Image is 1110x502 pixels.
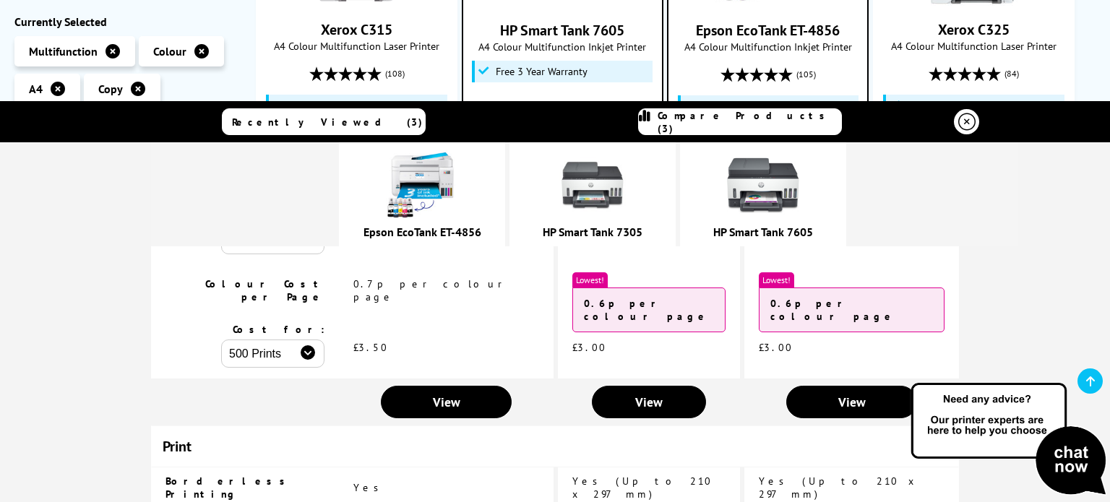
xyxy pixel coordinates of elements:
span: 0.7p per colour page [353,277,508,303]
span: Cost for: [233,323,324,336]
strong: 0.6p per colour page [584,297,710,323]
span: £3.00 [572,341,606,354]
a: Recently Viewed (3) [222,108,426,135]
span: Copy [98,82,123,96]
a: HP Smart Tank 7605 [500,21,624,40]
a: View [592,386,706,418]
a: View [786,386,917,418]
a: Xerox C315 [321,20,392,39]
a: HP Smart Tank 7305 [543,225,642,239]
a: HP Smart Tank 7605 [713,225,813,239]
span: Recently Viewed (3) [232,116,423,129]
span: £3.50 [353,341,388,354]
a: Xerox C325 [938,20,1010,39]
div: Currently Selected [14,14,241,29]
span: Free 5 Year Warranty [702,100,793,112]
span: View [838,394,866,410]
span: View [635,394,663,410]
span: Free 3 Year Warranty [496,66,588,77]
span: Free 3 Year On-Site Warranty and Extend up to 5 Years* [290,100,444,123]
span: (108) [385,60,405,87]
span: Print [163,437,192,456]
span: Multifunction [29,44,98,59]
span: Borderless Printing [165,475,293,501]
span: A4 [29,82,43,96]
a: Epson EcoTank ET-4856 [363,225,481,239]
span: £35 Cashback [907,100,968,111]
span: £289.08 [489,97,535,116]
span: Yes (Up to 210 x 297 mm) [572,475,712,501]
img: HP-SmartTank-7605-Front-Small.jpg [727,150,799,222]
span: Yes [353,481,387,494]
span: Compare Products (3) [658,109,841,135]
span: ex VAT @ 20% [539,99,603,113]
span: A4 Colour Multifunction Laser Printer [264,39,449,53]
span: £3.00 [759,341,793,354]
span: A4 Colour Multifunction Laser Printer [881,39,1067,53]
span: Yes (Up to 210 x 297 mm) [759,475,919,501]
span: View [433,394,460,410]
span: Lowest! [759,272,794,287]
span: (105) [796,61,816,88]
span: A4 Colour Multifunction Inkjet Printer [676,40,860,53]
span: Lowest! [572,272,608,287]
strong: 0.6p per colour page [770,297,896,323]
span: A4 Colour Multifunction Inkjet Printer [470,40,655,53]
span: Colour [153,44,186,59]
a: Compare Products (3) [638,108,842,135]
img: 28B75A-FRONT-THUMB.jpg [556,150,629,222]
a: View [381,386,512,418]
img: Open Live Chat window [908,381,1110,499]
span: (84) [1004,60,1019,87]
span: Colour Cost per Page [205,277,324,303]
a: Epson EcoTank ET-4856 [696,21,840,40]
img: epson-et-4856-ink-included-new-small.jpg [386,150,458,222]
